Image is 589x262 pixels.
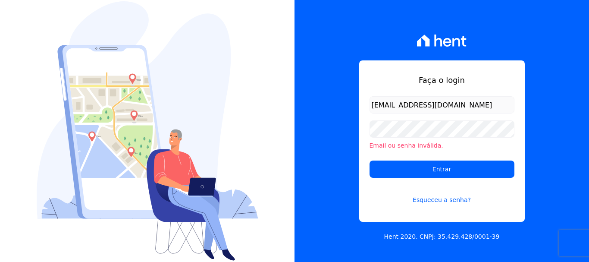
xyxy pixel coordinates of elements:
li: Email ou senha inválida. [370,141,514,150]
input: Email [370,96,514,114]
p: Hent 2020. CNPJ: 35.429.428/0001-39 [384,232,500,241]
img: Login [37,1,258,261]
h1: Faça o login [370,74,514,86]
input: Entrar [370,161,514,178]
a: Esqueceu a senha? [370,185,514,205]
